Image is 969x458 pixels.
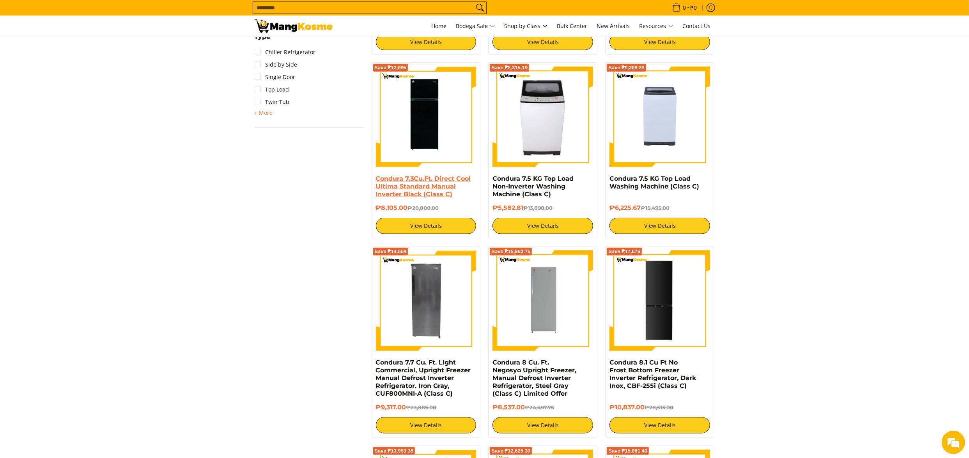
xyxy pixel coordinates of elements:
[376,34,477,50] a: View Details
[375,449,414,453] span: Save ₱13,953.35
[679,16,715,37] a: Contact Us
[597,22,630,30] span: New Arrivals
[376,175,471,198] a: Condura 7.3Cu.Ft. Direct Cool Ultima Standard Manual Inverter Black (Class C)
[645,404,673,410] del: ₱28,513.00
[492,175,574,198] a: Condura 7.5 KG Top Load Non-Inverter Washing Machine (Class C)
[432,22,447,30] span: Home
[492,204,593,212] h6: ₱5,582.81
[609,34,710,50] a: View Details
[505,21,548,31] span: Shop by Class
[636,16,677,37] a: Resources
[682,5,687,11] span: 0
[255,71,296,83] a: Single Door
[474,2,486,14] button: Search
[255,46,316,58] a: Chiller Refrigerator
[609,359,696,389] a: Condura 8.1 Cu Ft No Frost Bottom Freezer Inverter Refrigerator, Dark Inox, CBF-255i (Class C)
[255,110,273,116] span: + More
[375,249,407,254] span: Save ₱14,568
[609,175,699,190] a: Condura 7.5 KG Top Load Washing Machine (Class C)
[45,98,108,177] span: We're online!
[255,58,298,71] a: Side by Side
[255,34,271,40] span: Type
[609,417,710,433] a: View Details
[609,204,710,212] h6: ₱6,225.67
[496,67,590,167] img: condura-7.5kg-topload-non-inverter-washing-machine-class-c-full-view-mang-kosme
[4,213,149,240] textarea: Type your message and hit 'Enter'
[553,16,592,37] a: Bulk Center
[376,250,477,351] img: Condura 7.7 Cu. Ft. LIght Commercial, Upright Freezer Manual Defrost Inverter Refrigerator. Iron ...
[609,403,710,411] h6: ₱10,837.00
[609,250,710,351] img: Condura 8.1 Cu Ft No Frost Bottom Freezer Inverter Refrigerator, Dark Inox, CBF-255i (Class C)
[41,44,131,54] div: Chat with us now
[491,65,528,70] span: Save ₱8,315.19
[376,67,477,167] img: condura-direct-cool-7.3-cubic-feet-2-door-manual-inverter-refrigerator-black-full-view-mang-kosme
[128,4,147,23] div: Minimize live chat window
[683,22,711,30] span: Contact Us
[492,34,593,50] a: View Details
[608,249,640,254] span: Save ₱17,676
[689,5,698,11] span: ₱0
[609,67,710,167] img: condura-7.5kg-topload-non-inverter-washing-machine-class-c-full-view-mang-kosme
[492,403,593,411] h6: ₱8,537.00
[376,359,471,397] a: Condura 7.7 Cu. Ft. LIght Commercial, Upright Freezer Manual Defrost Inverter Refrigerator. Iron ...
[491,249,530,254] span: Save ₱15,960.75
[492,218,593,234] a: View Details
[375,65,407,70] span: Save ₱12,695
[491,449,530,453] span: Save ₱12,625.30
[255,34,271,46] summary: Open
[452,16,499,37] a: Bodega Sale
[255,108,273,118] summary: Open
[340,16,715,37] nav: Main Menu
[523,205,553,211] del: ₱13,898.00
[501,16,552,37] a: Shop by Class
[670,4,700,12] span: •
[640,21,673,31] span: Resources
[492,359,576,397] a: Condura 8 Cu. Ft. Negosyo Upright Freezer, Manual Defrost Inverter Refrigerator, Steel Gray (Clas...
[492,417,593,433] a: View Details
[255,96,290,108] a: Twin Tub
[376,218,477,234] a: View Details
[608,449,647,453] span: Save ₱15,861.40
[456,21,495,31] span: Bodega Sale
[255,19,333,33] img: Class C Home &amp; Business Appliances: Up to 70% Off l Mang Kosme
[408,205,439,211] del: ₱20,800.00
[428,16,451,37] a: Home
[406,404,437,410] del: ₱23,885.00
[376,403,477,411] h6: ₱9,317.00
[641,205,670,211] del: ₱15,495.00
[525,404,554,410] del: ₱24,497.75
[492,250,593,351] img: condura=8-cubic-feet-single-door-ref-class-c-full-view-mang-kosme
[376,417,477,433] a: View Details
[609,218,710,234] a: View Details
[255,83,289,96] a: Top Load
[557,22,588,30] span: Bulk Center
[593,16,634,37] a: New Arrivals
[608,65,645,70] span: Save ₱9,269.33
[376,204,477,212] h6: ₱8,105.00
